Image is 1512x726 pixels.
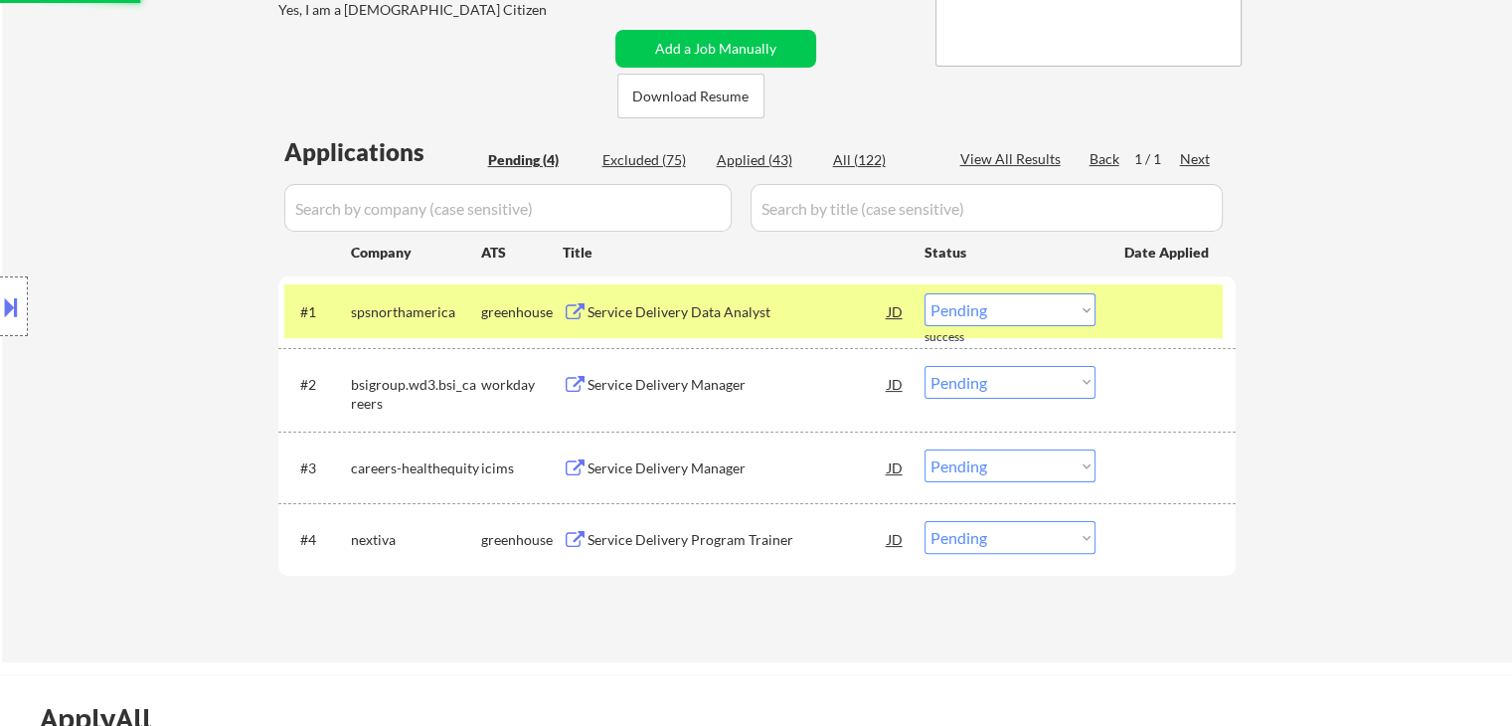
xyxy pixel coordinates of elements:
[886,450,906,485] div: JD
[481,530,563,550] div: greenhouse
[481,375,563,395] div: workday
[351,302,481,322] div: spsnorthamerica
[563,243,906,263] div: Title
[833,150,932,170] div: All (122)
[481,302,563,322] div: greenhouse
[351,375,481,414] div: bsigroup.wd3.bsi_careers
[588,375,888,395] div: Service Delivery Manager
[300,530,335,550] div: #4
[588,302,888,322] div: Service Delivery Data Analyst
[924,234,1095,270] div: Status
[284,184,732,232] input: Search by company (case sensitive)
[886,293,906,329] div: JD
[717,150,816,170] div: Applied (43)
[960,149,1067,169] div: View All Results
[481,243,563,263] div: ATS
[351,530,481,550] div: nextiva
[1090,149,1121,169] div: Back
[602,150,702,170] div: Excluded (75)
[1180,149,1212,169] div: Next
[751,184,1223,232] input: Search by title (case sensitive)
[886,521,906,557] div: JD
[617,74,764,118] button: Download Resume
[488,150,588,170] div: Pending (4)
[588,458,888,478] div: Service Delivery Manager
[1124,243,1212,263] div: Date Applied
[351,243,481,263] div: Company
[284,140,481,164] div: Applications
[1134,149,1180,169] div: 1 / 1
[351,458,481,478] div: careers-healthequity
[886,366,906,402] div: JD
[481,458,563,478] div: icims
[615,30,816,68] button: Add a Job Manually
[924,329,1004,346] div: success
[588,530,888,550] div: Service Delivery Program Trainer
